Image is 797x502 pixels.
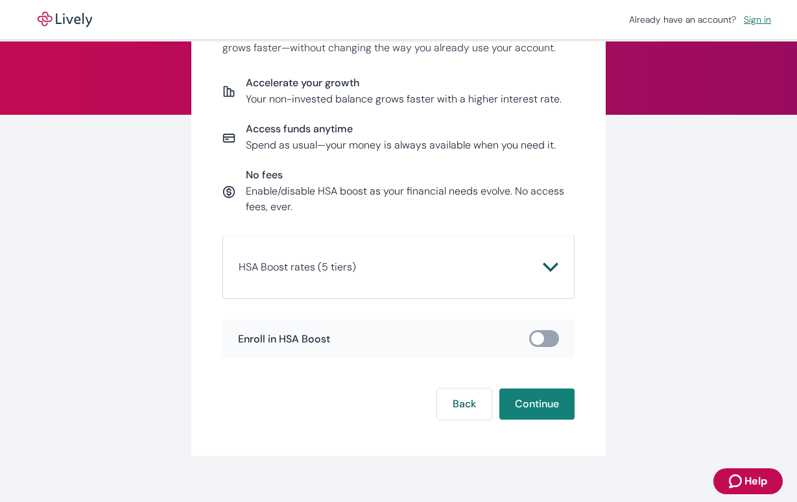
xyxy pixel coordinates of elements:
svg: Currency icon [222,185,235,198]
span: Access funds anytime [246,123,556,135]
p: HSA Boost rates (5 tiers) [239,259,356,275]
img: Lively [29,12,101,27]
button: Back [437,388,492,420]
svg: Chevron icon [543,259,558,275]
span: Enroll in HSA Boost [238,333,330,345]
p: Spend as usual—your money is always available when you need it. [246,137,556,153]
span: Accelerate your growth [246,77,562,89]
a: Sign in [739,11,776,28]
button: Zendesk support iconHelp [713,468,783,494]
span: Help [744,473,767,489]
svg: Report icon [222,85,235,98]
button: HSA Boost rates (5 tiers) [239,252,559,283]
div: Already have an account? [629,13,776,27]
p: Enable/disable HSA boost as your financial needs evolve. No access fees, ever. [246,184,575,215]
button: Continue [499,388,575,420]
span: No fees [246,169,575,181]
p: Your non-invested balance grows faster with a higher interest rate. [246,91,562,107]
svg: Card icon [222,132,235,145]
svg: Zendesk support icon [729,473,744,489]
